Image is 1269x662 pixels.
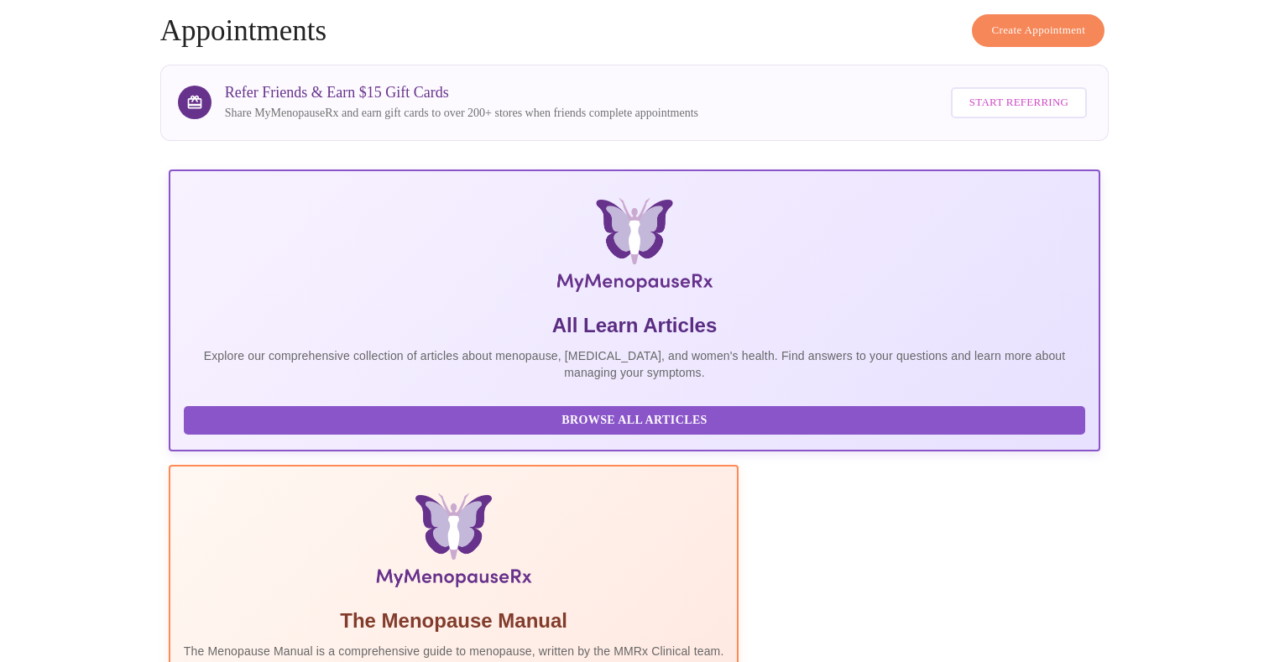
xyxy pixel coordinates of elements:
span: Start Referring [969,93,1068,112]
p: The Menopause Manual is a comprehensive guide to menopause, written by the MMRx Clinical team. [184,643,724,659]
img: Menopause Manual [269,493,638,594]
button: Start Referring [951,87,1087,118]
h3: Refer Friends & Earn $15 Gift Cards [225,84,698,102]
h5: All Learn Articles [184,312,1085,339]
span: Browse All Articles [201,410,1068,431]
p: Explore our comprehensive collection of articles about menopause, [MEDICAL_DATA], and women's hea... [184,347,1085,381]
a: Start Referring [947,79,1091,127]
h4: Appointments [160,14,1109,48]
button: Create Appointment [972,14,1104,47]
button: Browse All Articles [184,406,1085,435]
span: Create Appointment [991,21,1085,40]
a: Browse All Articles [184,412,1089,426]
p: Share MyMenopauseRx and earn gift cards to over 200+ stores when friends complete appointments [225,105,698,122]
img: MyMenopauseRx Logo [324,198,946,299]
h5: The Menopause Manual [184,607,724,634]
